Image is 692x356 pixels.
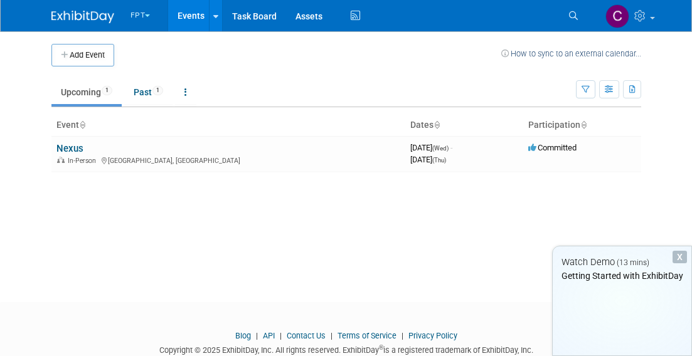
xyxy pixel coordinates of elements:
a: Blog [235,331,251,340]
sup: ® [379,344,383,351]
span: In-Person [68,157,100,165]
span: 1 [152,86,163,95]
span: (13 mins) [617,258,649,267]
button: Add Event [51,44,114,66]
div: [GEOGRAPHIC_DATA], [GEOGRAPHIC_DATA] [56,155,400,165]
img: ExhibitDay [51,11,114,23]
a: Terms of Service [338,331,397,340]
span: [DATE] [410,143,452,152]
a: Contact Us [287,331,326,340]
img: Char Schmid [605,4,629,28]
a: Sort by Participation Type [580,120,587,130]
th: Dates [405,115,523,136]
span: (Thu) [432,157,446,164]
span: [DATE] [410,155,446,164]
a: API [263,331,275,340]
span: | [253,331,261,340]
th: Participation [523,115,641,136]
img: In-Person Event [57,157,65,163]
a: Nexus [56,143,83,154]
span: (Wed) [432,145,449,152]
a: Sort by Event Name [79,120,85,130]
span: | [277,331,285,340]
a: Upcoming1 [51,80,122,104]
a: Sort by Start Date [434,120,440,130]
div: Dismiss [673,251,687,263]
div: Getting Started with ExhibitDay [553,270,691,282]
a: How to sync to an external calendar... [501,49,641,58]
span: Committed [528,143,577,152]
a: Privacy Policy [408,331,457,340]
span: 1 [102,86,112,95]
a: Past1 [124,80,173,104]
span: | [327,331,336,340]
th: Event [51,115,405,136]
span: | [398,331,407,340]
span: - [450,143,452,152]
div: Watch Demo [553,256,691,269]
